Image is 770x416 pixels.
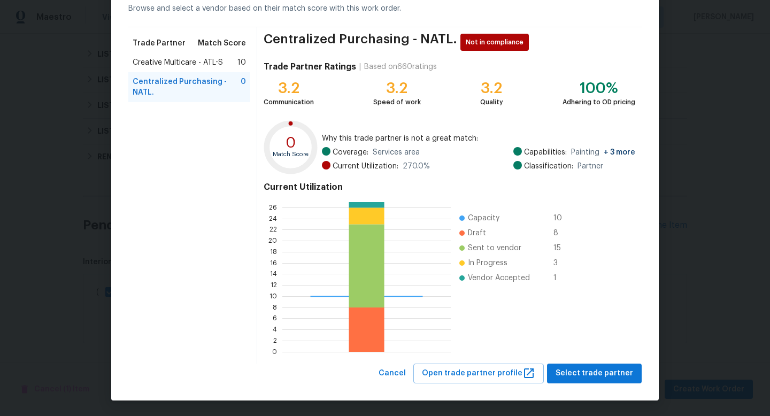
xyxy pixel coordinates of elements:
text: 16 [270,260,277,266]
div: 3.2 [373,83,421,94]
span: Vendor Accepted [468,273,530,283]
span: In Progress [468,258,507,268]
text: 26 [269,204,277,211]
span: Coverage: [333,147,368,158]
div: | [356,61,364,72]
span: Partner [577,161,603,172]
span: Centralized Purchasing - NATL. [133,76,241,98]
span: Match Score [198,38,246,49]
text: 0 [272,349,277,355]
span: Current Utilization: [333,161,398,172]
div: Communication [264,97,314,107]
span: Trade Partner [133,38,186,49]
span: 0 [241,76,246,98]
span: + 3 more [604,149,635,156]
span: Capabilities: [524,147,567,158]
span: Select trade partner [556,367,633,380]
div: Quality [480,97,503,107]
text: 22 [269,227,277,233]
div: Based on 660 ratings [364,61,437,72]
text: 2 [273,337,277,344]
span: 8 [553,228,571,238]
span: 15 [553,243,571,253]
div: Adhering to OD pricing [563,97,635,107]
button: Open trade partner profile [413,364,544,383]
text: 18 [270,249,277,255]
div: 3.2 [264,83,314,94]
span: Draft [468,228,486,238]
span: 3 [553,258,571,268]
span: Classification: [524,161,573,172]
span: 10 [237,57,246,68]
span: Not in compliance [466,37,528,48]
span: Capacity [468,213,499,224]
div: 100% [563,83,635,94]
span: Services area [373,147,420,158]
text: 14 [270,271,277,278]
span: Why this trade partner is not a great match: [322,133,635,144]
span: 1 [553,273,571,283]
div: Speed of work [373,97,421,107]
h4: Current Utilization [264,182,635,192]
text: 12 [271,282,277,288]
span: Cancel [379,367,406,380]
text: 4 [273,326,277,333]
button: Select trade partner [547,364,642,383]
span: Painting [571,147,635,158]
text: 10 [269,293,277,299]
text: 8 [273,304,277,311]
span: Open trade partner profile [422,367,535,380]
span: 270.0 % [403,161,430,172]
text: 0 [286,135,296,150]
span: Sent to vendor [468,243,521,253]
h4: Trade Partner Ratings [264,61,356,72]
text: 24 [269,215,277,222]
span: Centralized Purchasing - NATL. [264,34,457,51]
span: 10 [553,213,571,224]
text: 6 [273,315,277,322]
text: 20 [268,237,277,244]
div: 3.2 [480,83,503,94]
text: Match Score [273,151,309,157]
button: Cancel [374,364,410,383]
span: Creative Multicare - ATL-S [133,57,223,68]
